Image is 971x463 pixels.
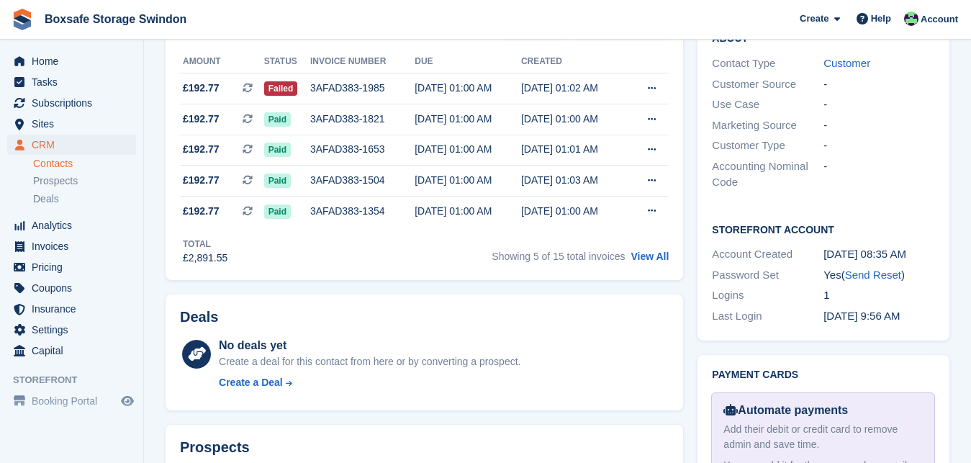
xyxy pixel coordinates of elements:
span: Home [32,51,118,71]
span: Paid [264,143,291,157]
div: [DATE] 01:01 AM [521,142,628,157]
div: Account Created [712,246,823,263]
img: Kim Virabi [904,12,918,26]
span: Prospects [33,174,78,188]
th: Due [415,50,521,73]
a: menu [7,391,136,411]
a: Create a Deal [219,375,520,390]
div: 3AFAD383-1354 [310,204,415,219]
div: Accounting Nominal Code [712,158,823,191]
div: No deals yet [219,337,520,354]
div: Contact Type [712,55,823,72]
a: menu [7,299,136,319]
div: 3AFAD383-1653 [310,142,415,157]
span: Analytics [32,215,118,235]
div: Use Case [712,96,823,113]
div: - [823,117,935,134]
a: menu [7,320,136,340]
div: Yes [823,267,935,284]
div: - [823,76,935,93]
a: menu [7,257,136,277]
span: Create [800,12,828,26]
th: Amount [180,50,264,73]
div: 3AFAD383-1985 [310,81,415,96]
div: Customer Source [712,76,823,93]
span: Paid [264,112,291,127]
span: Deals [33,192,59,206]
a: menu [7,236,136,256]
span: Subscriptions [32,93,118,113]
div: [DATE] 01:00 AM [521,112,628,127]
h2: Payment cards [712,369,935,381]
span: Paid [264,174,291,188]
span: Storefront [13,373,143,387]
a: menu [7,93,136,113]
a: View All [631,251,669,262]
h2: Deals [180,309,218,325]
div: 3AFAD383-1504 [310,173,415,188]
a: Deals [33,192,136,207]
div: [DATE] 01:00 AM [415,173,521,188]
span: Sites [32,114,118,134]
div: Create a Deal [219,375,283,390]
h2: Prospects [180,439,250,456]
span: Booking Portal [32,391,118,411]
div: £2,891.55 [183,251,227,266]
a: Customer [823,57,870,69]
span: ( ) [841,269,905,281]
span: Tasks [32,72,118,92]
div: Add their debit or credit card to remove admin and save time. [723,422,923,452]
th: Status [264,50,310,73]
a: menu [7,135,136,155]
a: menu [7,114,136,134]
span: Paid [264,204,291,219]
span: £192.77 [183,204,220,219]
span: Settings [32,320,118,340]
div: 1 [823,287,935,304]
a: menu [7,341,136,361]
div: Last Login [712,308,823,325]
span: £192.77 [183,81,220,96]
span: £192.77 [183,142,220,157]
div: - [823,158,935,191]
div: [DATE] 01:00 AM [521,204,628,219]
time: 2024-09-04 08:56:28 UTC [823,310,900,322]
div: [DATE] 01:03 AM [521,173,628,188]
span: Failed [264,81,298,96]
div: [DATE] 01:00 AM [415,142,521,157]
span: Account [921,12,958,27]
div: [DATE] 01:00 AM [415,112,521,127]
span: Capital [32,341,118,361]
a: Preview store [119,392,136,410]
div: [DATE] 01:00 AM [415,204,521,219]
a: menu [7,215,136,235]
div: - [823,96,935,113]
span: Invoices [32,236,118,256]
div: [DATE] 01:00 AM [415,81,521,96]
div: [DATE] 08:35 AM [823,246,935,263]
a: menu [7,51,136,71]
div: Marketing Source [712,117,823,134]
span: £192.77 [183,112,220,127]
a: Send Reset [845,269,901,281]
div: 3AFAD383-1821 [310,112,415,127]
a: menu [7,72,136,92]
a: menu [7,278,136,298]
div: Automate payments [723,402,923,419]
a: Prospects [33,174,136,189]
span: Coupons [32,278,118,298]
div: Total [183,238,227,251]
a: Boxsafe Storage Swindon [39,7,192,31]
div: Create a deal for this contact from here or by converting a prospect. [219,354,520,369]
th: Created [521,50,628,73]
th: Invoice number [310,50,415,73]
div: Logins [712,287,823,304]
div: Password Set [712,267,823,284]
div: Customer Type [712,138,823,154]
span: Help [871,12,891,26]
div: - [823,138,935,154]
a: Contacts [33,157,136,171]
span: Insurance [32,299,118,319]
h2: Storefront Account [712,222,935,236]
div: [DATE] 01:02 AM [521,81,628,96]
